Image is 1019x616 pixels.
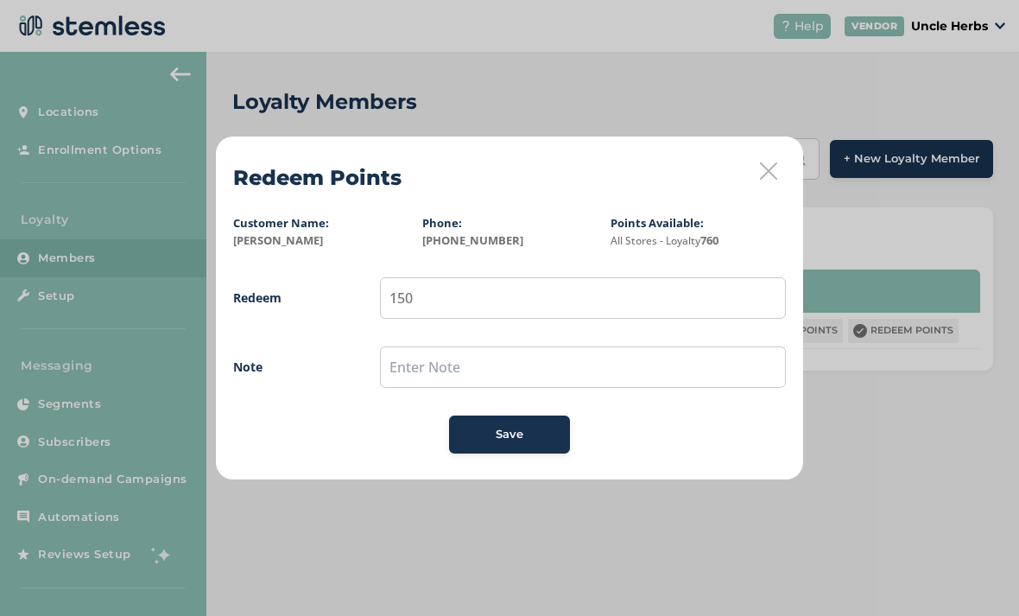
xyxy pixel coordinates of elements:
h2: Redeem Points [233,162,402,194]
label: [PHONE_NUMBER] [422,232,598,250]
span: Save [496,426,523,443]
label: 760 [611,232,786,250]
label: Note [233,358,345,376]
input: Enter Points to Redeem [380,277,786,319]
small: All Stores - Loyalty [611,233,700,248]
label: [PERSON_NAME] [233,232,408,250]
iframe: Chat Widget [933,533,1019,616]
label: Redeem [233,289,345,307]
input: Enter Note [380,346,786,388]
label: Points Available: [611,215,704,231]
label: Phone: [422,215,462,231]
label: Customer Name: [233,215,329,231]
button: Save [449,416,570,454]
